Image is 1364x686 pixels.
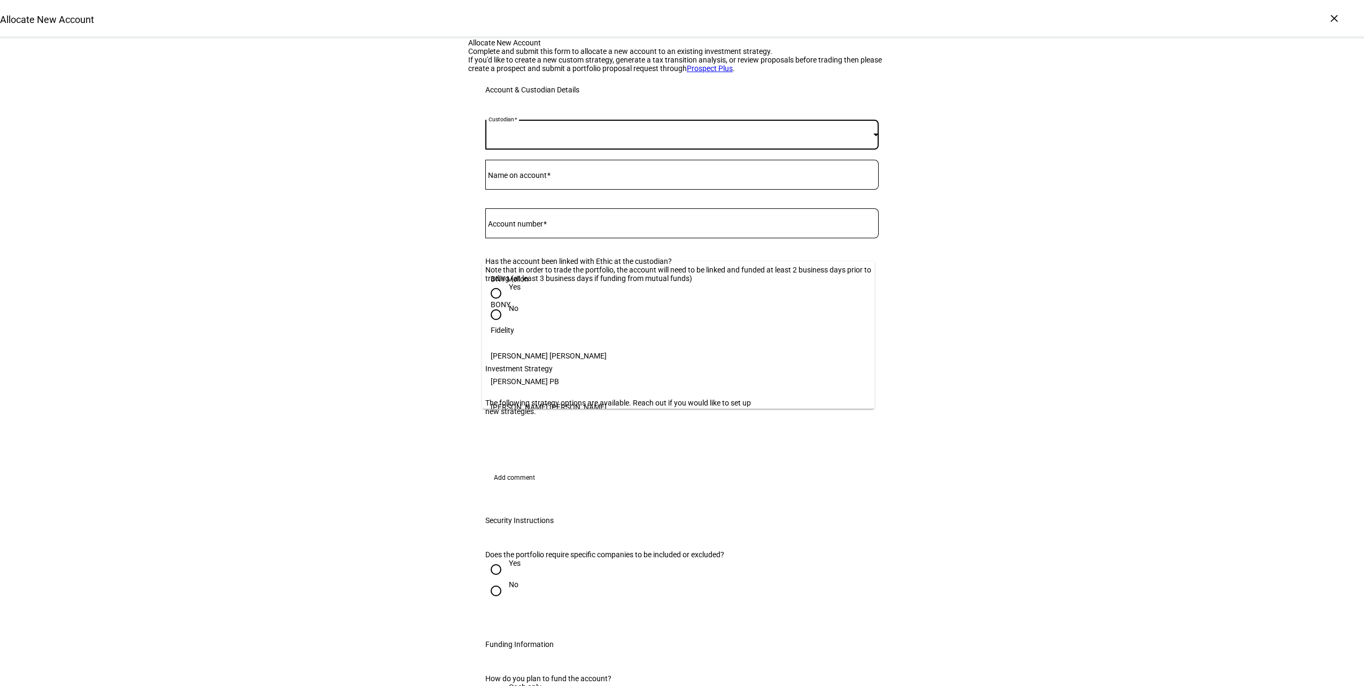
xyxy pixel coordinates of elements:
[491,300,510,309] span: BONY
[491,326,514,334] span: Fidelity
[491,377,559,386] span: [PERSON_NAME] PB
[491,275,529,283] span: BNY Mellon
[491,352,607,360] span: [PERSON_NAME] [PERSON_NAME]
[491,403,607,411] span: [PERSON_NAME] [PERSON_NAME]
